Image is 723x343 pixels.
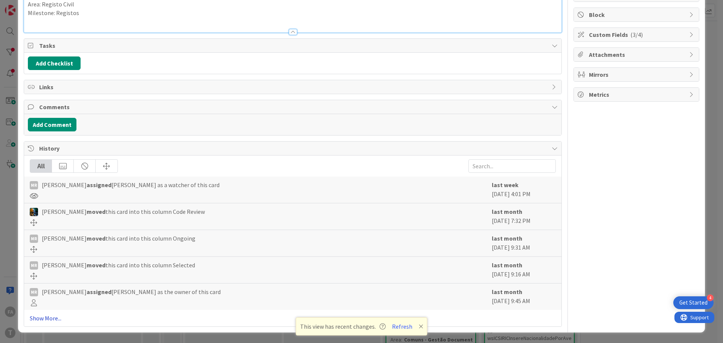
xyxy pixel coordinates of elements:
b: last month [492,208,522,215]
span: History [39,144,548,153]
button: Add Checklist [28,56,81,70]
b: last month [492,288,522,296]
div: MR [30,261,38,270]
div: 4 [707,294,714,301]
div: Get Started [679,299,708,306]
div: [DATE] 9:16 AM [492,261,556,279]
button: Refresh [389,322,415,331]
span: Custom Fields [589,30,685,39]
input: Search... [468,159,556,173]
span: Links [39,82,548,91]
b: last month [492,235,522,242]
span: Comments [39,102,548,111]
div: MR [30,288,38,296]
div: [DATE] 4:01 PM [492,180,556,199]
a: Show More... [30,314,556,323]
div: MR [30,181,38,189]
div: [DATE] 7:32 PM [492,207,556,226]
span: Block [589,10,685,19]
b: moved [87,261,105,269]
span: [PERSON_NAME] [PERSON_NAME] as a watcher of this card [42,180,220,189]
b: last week [492,181,519,189]
span: Support [16,1,34,10]
b: last month [492,261,522,269]
b: moved [87,208,105,215]
span: ( 3/4 ) [630,31,643,38]
span: [PERSON_NAME] this card into this column Selected [42,261,195,270]
div: MR [30,235,38,243]
span: Mirrors [589,70,685,79]
div: [DATE] 9:45 AM [492,287,556,306]
span: This view has recent changes. [300,322,386,331]
span: [PERSON_NAME] this card into this column Code Review [42,207,205,216]
img: JC [30,208,38,216]
b: assigned [87,288,111,296]
div: [DATE] 9:31 AM [492,234,556,253]
b: assigned [87,181,111,189]
span: [PERSON_NAME] this card into this column Ongoing [42,234,195,243]
div: Open Get Started checklist, remaining modules: 4 [673,296,714,309]
span: Metrics [589,90,685,99]
button: Add Comment [28,118,76,131]
div: All [30,160,52,172]
span: Attachments [589,50,685,59]
b: moved [87,235,105,242]
span: [PERSON_NAME] [PERSON_NAME] as the owner of this card [42,287,221,296]
span: Tasks [39,41,548,50]
p: Milestone: Registos [28,9,558,17]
